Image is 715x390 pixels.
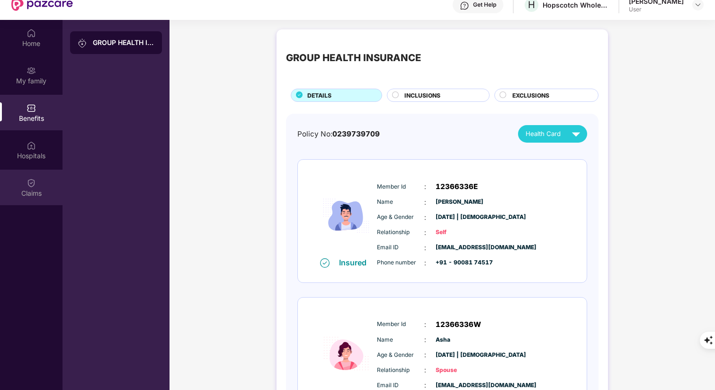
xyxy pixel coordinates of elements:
[377,228,424,237] span: Relationship
[286,50,421,65] div: GROUP HEALTH INSURANCE
[436,243,483,252] span: [EMAIL_ADDRESS][DOMAIN_NAME]
[460,1,469,10] img: svg+xml;base64,PHN2ZyBpZD0iSGVscC0zMngzMiIgeG1sbnM9Imh0dHA6Ly93d3cudzMub3JnLzIwMDAvc3ZnIiB3aWR0aD...
[377,351,424,360] span: Age & Gender
[436,228,483,237] span: Self
[518,125,587,143] button: Health Card
[27,178,36,188] img: svg+xml;base64,PHN2ZyBpZD0iQ2xhaW0iIHhtbG5zPSJodHRwOi8vd3d3LnczLm9yZy8yMDAwL3N2ZyIgd2lkdGg9IjIwIi...
[377,258,424,267] span: Phone number
[512,91,549,100] span: EXCLUSIONS
[424,197,426,208] span: :
[27,103,36,113] img: svg+xml;base64,PHN2ZyBpZD0iQmVuZWZpdHMiIHhtbG5zPSJodHRwOi8vd3d3LnczLm9yZy8yMDAwL3N2ZyIgd2lkdGg9Ij...
[424,365,426,375] span: :
[377,381,424,390] span: Email ID
[436,258,483,267] span: +91 - 90081 74517
[526,129,561,139] span: Health Card
[436,198,483,207] span: [PERSON_NAME]
[436,319,481,330] span: 12366336W
[543,0,609,9] div: Hopscotch Wholesale Trading Private Limited
[473,1,496,9] div: Get Help
[424,181,426,192] span: :
[332,129,380,138] span: 0239739709
[377,366,424,375] span: Relationship
[320,258,330,268] img: svg+xml;base64,PHN2ZyB4bWxucz0iaHR0cDovL3d3dy53My5vcmcvMjAwMC9zdmciIHdpZHRoPSIxNiIgaGVpZ2h0PSIxNi...
[424,319,426,330] span: :
[297,128,380,140] div: Policy No:
[694,1,702,9] img: svg+xml;base64,PHN2ZyBpZD0iRHJvcGRvd24tMzJ4MzIiIHhtbG5zPSJodHRwOi8vd3d3LnczLm9yZy8yMDAwL3N2ZyIgd2...
[436,181,478,192] span: 12366336E
[318,174,375,257] img: icon
[78,38,87,48] img: svg+xml;base64,PHN2ZyB3aWR0aD0iMjAiIGhlaWdodD0iMjAiIHZpZXdCb3g9IjAgMCAyMCAyMCIgZmlsbD0ibm9uZSIgeG...
[436,213,483,222] span: [DATE] | [DEMOGRAPHIC_DATA]
[377,320,424,329] span: Member Id
[27,66,36,75] img: svg+xml;base64,PHN2ZyB3aWR0aD0iMjAiIGhlaWdodD0iMjAiIHZpZXdCb3g9IjAgMCAyMCAyMCIgZmlsbD0ibm9uZSIgeG...
[629,6,684,13] div: User
[339,258,372,267] div: Insured
[568,126,584,142] img: svg+xml;base64,PHN2ZyB4bWxucz0iaHR0cDovL3d3dy53My5vcmcvMjAwMC9zdmciIHZpZXdCb3g9IjAgMCAyNCAyNCIgd2...
[27,28,36,38] img: svg+xml;base64,PHN2ZyBpZD0iSG9tZSIgeG1sbnM9Imh0dHA6Ly93d3cudzMub3JnLzIwMDAvc3ZnIiB3aWR0aD0iMjAiIG...
[424,350,426,360] span: :
[436,366,483,375] span: Spouse
[377,336,424,345] span: Name
[377,213,424,222] span: Age & Gender
[424,335,426,345] span: :
[424,258,426,268] span: :
[436,351,483,360] span: [DATE] | [DEMOGRAPHIC_DATA]
[424,243,426,253] span: :
[377,198,424,207] span: Name
[377,182,424,191] span: Member Id
[404,91,440,100] span: INCLUSIONS
[436,381,483,390] span: [EMAIL_ADDRESS][DOMAIN_NAME]
[93,38,154,47] div: GROUP HEALTH INSURANCE
[424,227,426,238] span: :
[307,91,331,100] span: DETAILS
[424,212,426,223] span: :
[27,141,36,150] img: svg+xml;base64,PHN2ZyBpZD0iSG9zcGl0YWxzIiB4bWxucz0iaHR0cDovL3d3dy53My5vcmcvMjAwMC9zdmciIHdpZHRoPS...
[436,336,483,345] span: Asha
[377,243,424,252] span: Email ID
